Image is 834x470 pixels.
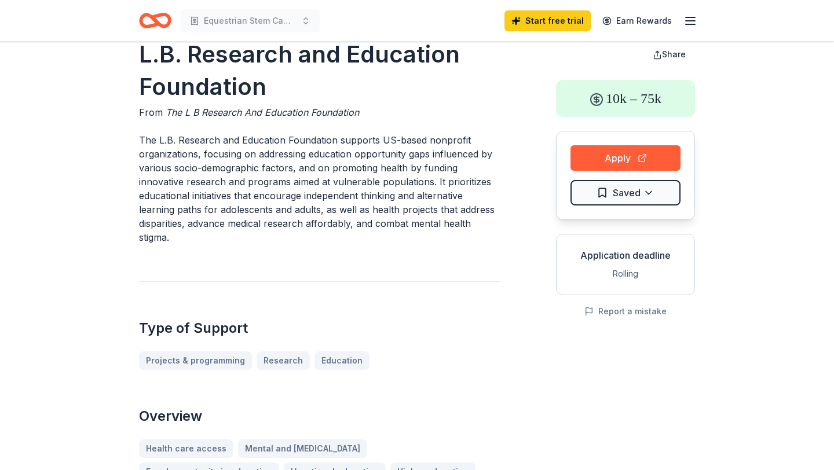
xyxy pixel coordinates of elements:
[595,10,679,31] a: Earn Rewards
[556,80,695,117] div: 10k – 75k
[613,185,641,200] span: Saved
[139,319,500,337] h2: Type of Support
[204,14,297,28] span: Equestrian Stem Camp for Deaf/Hard of Hearing Kids and Their Siblings
[662,49,686,59] span: Share
[181,9,320,32] button: Equestrian Stem Camp for Deaf/Hard of Hearing Kids and Their Siblings
[643,43,695,66] button: Share
[504,10,591,31] a: Start free trial
[566,248,685,262] div: Application deadline
[139,133,500,244] p: The L.B. Research and Education Foundation supports US-based nonprofit organizations, focusing on...
[166,107,359,118] span: The L B Research And Education Foundation
[314,351,370,370] a: Education
[566,267,685,281] div: Rolling
[584,304,667,318] button: Report a mistake
[139,38,500,103] h1: L.B. Research and Education Foundation
[139,105,500,119] div: From
[570,145,681,171] button: Apply
[139,7,171,34] a: Home
[570,180,681,205] button: Saved
[139,351,252,370] a: Projects & programming
[257,351,310,370] a: Research
[139,407,500,425] h2: Overview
